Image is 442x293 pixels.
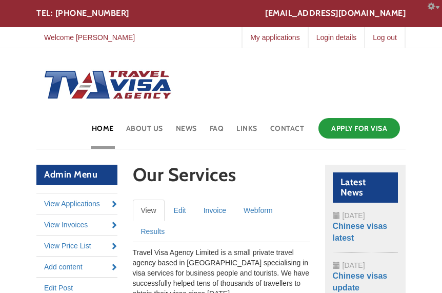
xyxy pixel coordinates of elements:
[265,8,406,19] a: [EMAIL_ADDRESS][DOMAIN_NAME]
[343,261,365,269] span: [DATE]
[36,236,117,256] a: View Price List
[242,27,308,48] a: My applications
[235,115,258,149] a: Links
[36,214,117,235] a: View Invoices
[364,27,405,48] a: Log out
[209,115,225,149] a: FAQ
[308,27,365,48] a: Login details
[36,165,117,185] h2: Admin Menu
[333,222,388,242] a: Chinese visas latest
[235,200,281,221] a: Webform
[125,115,164,149] a: About Us
[195,200,234,221] a: Invoice
[333,271,388,292] a: Chinese visas update
[36,257,117,277] a: Add content
[91,115,115,149] a: Home
[269,115,306,149] a: Contact
[343,211,365,220] span: [DATE]
[36,193,117,214] a: View Applications
[175,115,198,149] a: News
[166,200,194,221] a: Edit
[318,118,400,139] a: Apply for Visa
[36,8,406,19] div: TEL: [PHONE_NUMBER]
[333,172,398,203] h2: Latest News
[133,165,310,190] h1: Our Services
[36,60,173,111] img: Home
[425,1,439,10] a: Configure
[133,221,173,242] a: Results
[36,27,143,48] a: Welcome [PERSON_NAME]
[133,200,165,221] a: View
